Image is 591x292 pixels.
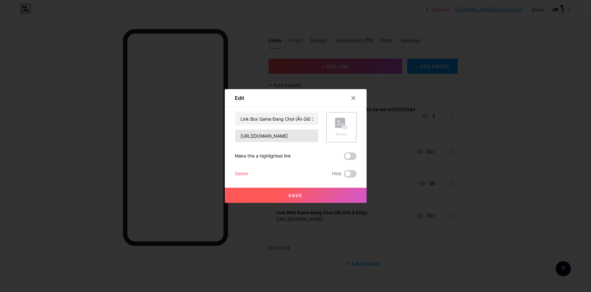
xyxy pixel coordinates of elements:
[335,132,348,137] div: Picture
[288,193,303,198] span: Save
[332,170,341,178] span: Hide
[235,94,244,102] div: Edit
[235,152,291,160] div: Make this a highlighted link
[235,129,318,142] input: URL
[235,170,248,178] div: Delete
[235,112,318,125] input: Title
[225,188,367,203] button: Save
